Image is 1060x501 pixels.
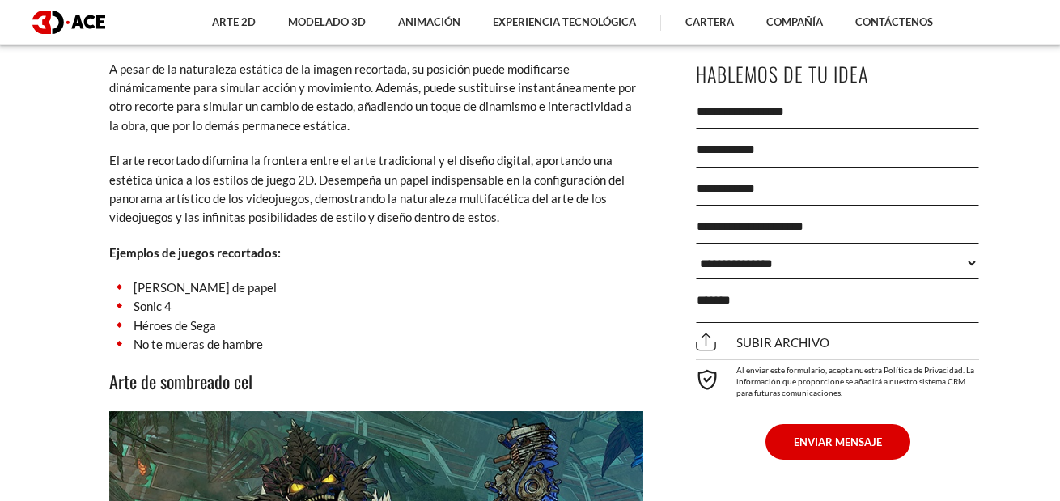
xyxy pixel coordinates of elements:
font: [PERSON_NAME] de papel [134,280,277,295]
font: Ejemplos de juegos recortados: [109,245,281,260]
font: No te mueras de hambre [134,337,263,351]
font: El arte recortado difumina la frontera entre el arte tradicional y el diseño digital, aportando u... [109,153,625,224]
font: Subir archivo [736,335,829,350]
font: Arte de sombreado cel [109,368,252,394]
font: Héroes de Sega [134,318,216,333]
button: ENVIAR MENSAJE [765,424,910,460]
font: ENVIAR MENSAJE [794,435,882,448]
font: Hablemos de tu idea [696,59,868,88]
font: Al enviar este formulario, acepta nuestra Política de Privacidad. La información que proporcione ... [736,365,974,397]
font: A pesar de la naturaleza estática de la imagen recortada, su posición puede modificarse dinámicam... [109,62,636,133]
font: Sonic 4 [134,299,172,313]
